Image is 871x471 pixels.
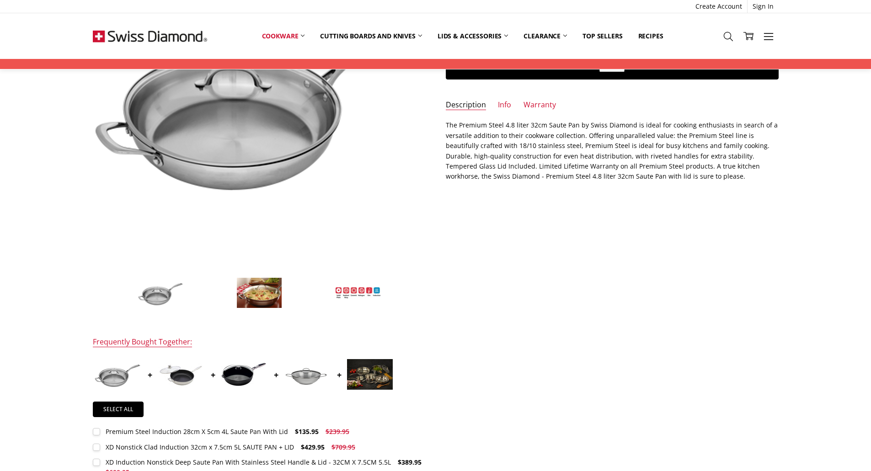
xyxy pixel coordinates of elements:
[312,26,430,46] a: Cutting boards and knives
[524,100,556,111] a: Warranty
[95,359,140,390] img: Premium Steel Induction 28cm X 5cm 4L Saute Pan With Lid
[106,443,294,451] div: XD Nonstick Clad Induction 32cm x 7.5cm 5L SAUTE PAN + LID
[430,26,516,46] a: Lids & Accessories
[138,277,183,308] img: Premium Steel Induction 32cm X 6.5cm 4.8L Saute Pan With Lid
[254,26,313,46] a: Cookware
[398,458,422,466] span: $389.95
[631,26,671,46] a: Recipes
[516,26,575,46] a: Clearance
[93,13,207,59] img: Free Shipping On Every Order
[106,427,288,436] div: Premium Steel Induction 28cm X 5cm 4L Saute Pan With Lid
[575,26,630,46] a: Top Sellers
[93,337,192,348] div: Frequently Bought Together:
[158,359,203,390] img: 5L (32cm) Qt Saute Pan with Lid | Nonstick Clad
[347,359,393,390] img: Premium Steel DLX 6 pc cookware set
[446,100,486,111] a: Description
[446,120,779,181] p: The Premium Steel 4.8 liter 32cm Saute Pan by Swiss Diamond is ideal for cooking enthusiasts in s...
[331,443,355,451] span: $709.95
[295,427,319,436] span: $135.95
[326,427,349,436] span: $239.95
[236,277,282,308] img: Premium Steel Induction 32cm X 6.5cm 4.8L Saute Pan With Lid
[93,402,144,417] a: Select all
[335,287,381,299] img: Premium Steel Induction 32cm X 6.5cm 4.8L Saute Pan With Lid
[284,359,330,390] img: Premium Steel Induction DLX 32cm Wok with Lid
[106,458,391,466] div: XD Induction Nonstick Deep Saute Pan With Stainless Steel Handle & Lid - 32CM X 7.5CM 5.5L
[498,100,511,111] a: Info
[221,362,267,386] img: XD Induction Nonstick Deep Saute Pan With Stainless Steel Handle & Lid - 32CM X 7.5CM 5.5L
[301,443,325,451] span: $429.95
